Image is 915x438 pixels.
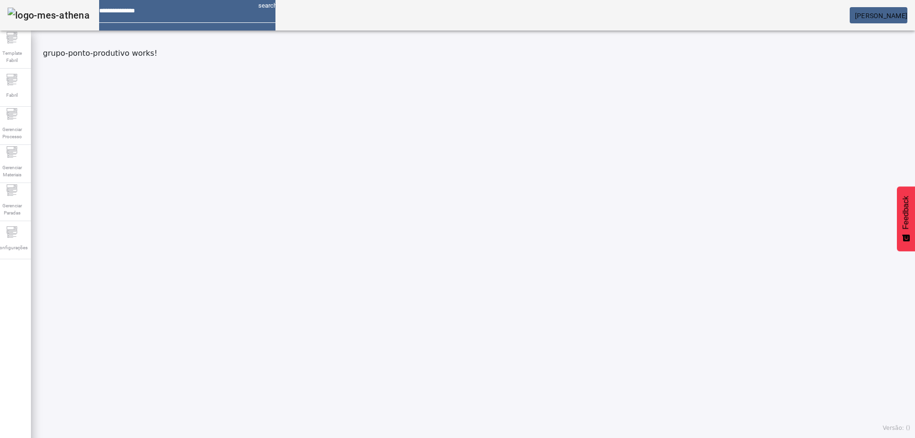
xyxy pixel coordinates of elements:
[855,12,907,20] span: [PERSON_NAME]
[43,48,910,59] p: grupo-ponto-produtivo works!
[883,425,910,431] span: Versão: ()
[897,186,915,251] button: Feedback - Mostrar pesquisa
[902,196,910,229] span: Feedback
[8,8,90,23] img: logo-mes-athena
[3,89,20,102] span: Fabril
